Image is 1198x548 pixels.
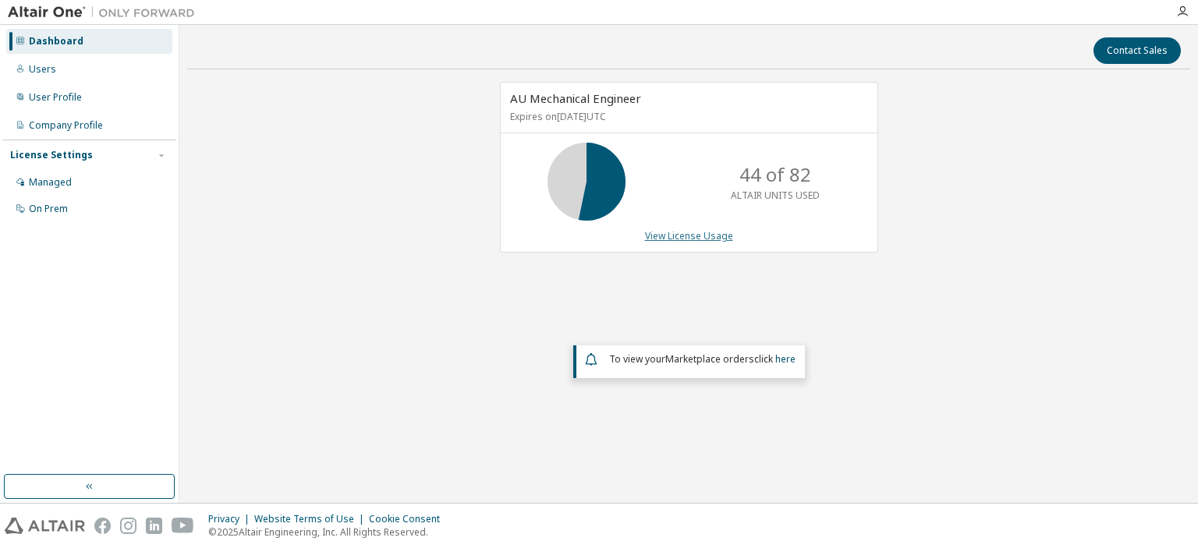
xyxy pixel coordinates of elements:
span: AU Mechanical Engineer [510,90,641,106]
div: Website Terms of Use [254,513,369,525]
div: On Prem [29,203,68,215]
div: User Profile [29,91,82,104]
button: Contact Sales [1093,37,1181,64]
a: View License Usage [645,229,733,242]
div: Company Profile [29,119,103,132]
div: Users [29,63,56,76]
span: To view your click [609,352,796,366]
img: linkedin.svg [146,518,162,534]
div: Cookie Consent [369,513,449,525]
img: Altair One [8,5,203,20]
img: facebook.svg [94,518,111,534]
p: Expires on [DATE] UTC [510,110,864,123]
div: Managed [29,176,72,189]
img: altair_logo.svg [5,518,85,534]
div: License Settings [10,149,93,161]
em: Marketplace orders [665,352,754,366]
a: here [775,352,796,366]
img: youtube.svg [172,518,194,534]
div: Privacy [208,513,254,525]
img: instagram.svg [120,518,136,534]
p: ALTAIR UNITS USED [731,189,820,202]
p: 44 of 82 [739,161,811,188]
p: © 2025 Altair Engineering, Inc. All Rights Reserved. [208,525,449,539]
div: Dashboard [29,35,83,48]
